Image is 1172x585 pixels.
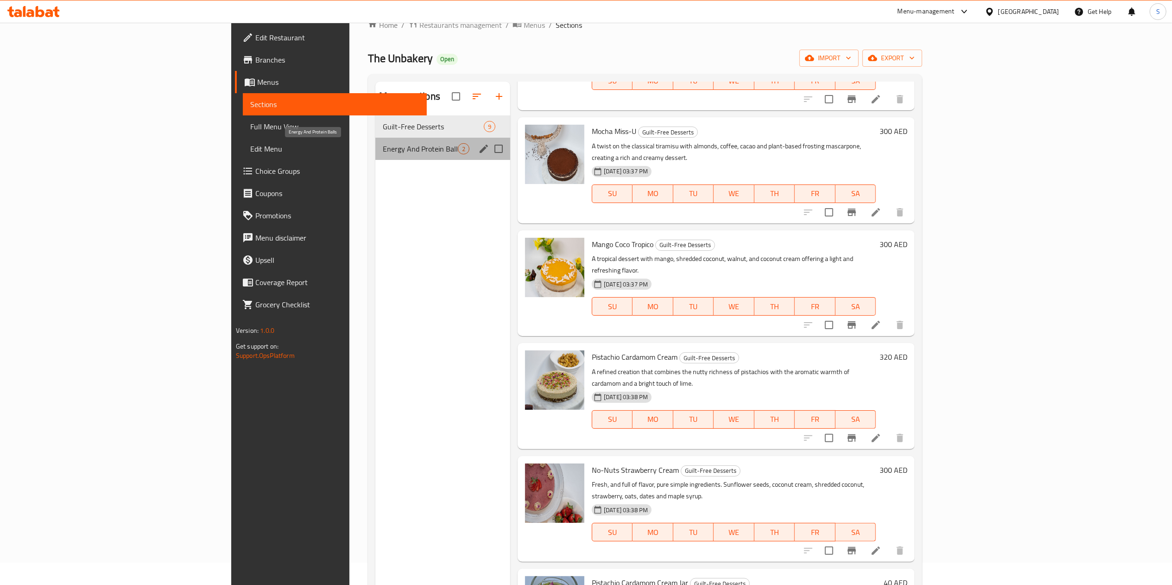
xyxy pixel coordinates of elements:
[437,54,458,65] div: Open
[677,300,710,313] span: TU
[639,127,697,138] span: Guilt-Free Desserts
[898,6,955,17] div: Menu-management
[839,300,872,313] span: SA
[717,187,750,200] span: WE
[596,413,629,426] span: SU
[798,413,831,426] span: FR
[839,413,872,426] span: SA
[758,413,791,426] span: TH
[798,526,831,539] span: FR
[484,121,495,132] div: items
[758,74,791,88] span: TH
[819,89,839,109] span: Select to update
[596,526,629,539] span: SU
[889,427,911,449] button: delete
[236,350,295,362] a: Support.OpsPlatform
[243,93,427,115] a: Sections
[243,115,427,138] a: Full Menu View
[880,350,907,363] h6: 320 AED
[807,52,851,64] span: import
[677,526,710,539] span: TU
[596,300,629,313] span: SU
[235,293,427,316] a: Grocery Checklist
[673,297,714,316] button: TU
[592,253,876,276] p: A tropical dessert with mango, shredded coconut, walnut, and coconut cream offering a light and r...
[556,19,582,31] span: Sections
[255,188,419,199] span: Coupons
[250,143,419,154] span: Edit Menu
[375,112,510,164] nav: Menu sections
[1156,6,1160,17] span: S
[488,85,510,108] button: Add section
[525,350,584,410] img: Pistachio Cardamom Cream
[592,124,636,138] span: Mocha Miss-U
[592,366,876,389] p: A refined creation that combines the nutty richness of pistachios with the aromatic warmth of car...
[592,523,633,541] button: SU
[636,526,669,539] span: MO
[458,145,469,153] span: 2
[758,526,791,539] span: TH
[880,125,907,138] h6: 300 AED
[889,540,911,562] button: delete
[600,506,652,515] span: [DATE] 03:38 PM
[681,465,740,476] span: Guilt-Free Desserts
[466,85,488,108] span: Sort sections
[592,184,633,203] button: SU
[798,187,831,200] span: FR
[549,19,552,31] li: /
[235,49,427,71] a: Branches
[525,125,584,184] img: Mocha Miss-U
[477,142,491,156] button: edit
[525,238,584,297] img: Mango Coco Tropico
[255,232,419,243] span: Menu disclaimer
[458,143,469,154] div: items
[677,74,710,88] span: TU
[677,413,710,426] span: TU
[235,182,427,204] a: Coupons
[754,184,795,203] button: TH
[383,121,484,132] span: Guilt-Free Desserts
[795,297,835,316] button: FR
[841,540,863,562] button: Branch-specific-item
[636,187,669,200] span: MO
[383,143,458,154] span: Energy And Protein Balls
[839,74,872,88] span: SA
[799,50,859,67] button: import
[235,271,427,293] a: Coverage Report
[255,299,419,310] span: Grocery Checklist
[375,115,510,138] div: Guilt-Free Desserts9
[255,165,419,177] span: Choice Groups
[257,76,419,88] span: Menus
[889,201,911,223] button: delete
[235,160,427,182] a: Choice Groups
[717,300,750,313] span: WE
[236,324,259,337] span: Version:
[656,240,715,250] span: Guilt-Free Desserts
[795,410,835,429] button: FR
[235,204,427,227] a: Promotions
[592,297,633,316] button: SU
[836,297,876,316] button: SA
[408,19,502,31] a: Restaurants management
[870,94,881,105] a: Edit menu item
[889,88,911,110] button: delete
[673,523,714,541] button: TU
[714,523,754,541] button: WE
[836,184,876,203] button: SA
[798,300,831,313] span: FR
[255,210,419,221] span: Promotions
[870,319,881,331] a: Edit menu item
[798,74,831,88] span: FR
[243,138,427,160] a: Edit Menu
[754,297,795,316] button: TH
[592,479,876,502] p: Fresh, and full of flavor, pure simple ingredients. Sunflower seeds, coconut cream, shredded coco...
[839,526,872,539] span: SA
[841,88,863,110] button: Branch-specific-item
[680,353,739,363] span: Guilt-Free Desserts
[235,26,427,49] a: Edit Restaurant
[513,19,545,31] a: Menus
[255,54,419,65] span: Branches
[836,410,876,429] button: SA
[889,314,911,336] button: delete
